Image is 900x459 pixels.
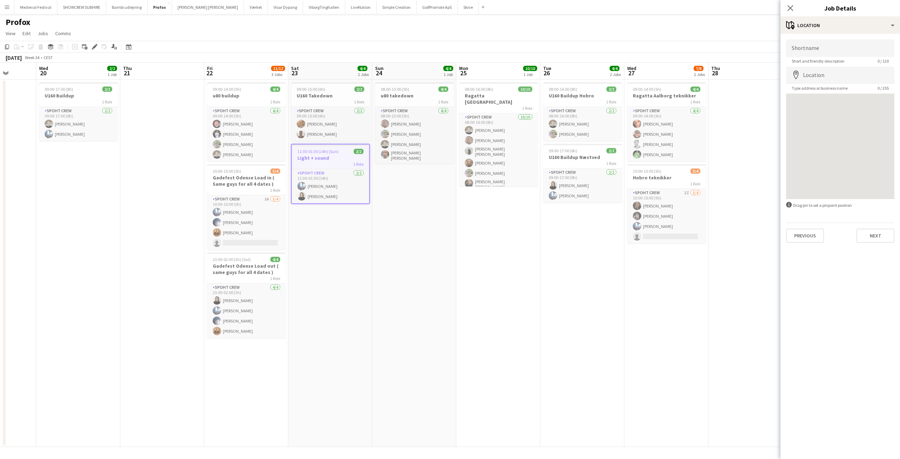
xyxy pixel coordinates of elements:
[417,0,458,14] button: GolfPromote ApS
[6,54,22,61] div: [DATE]
[271,66,285,71] span: 11/12
[549,87,577,92] span: 08:00-16:00 (8h)
[549,148,577,153] span: 09:00-17:00 (8h)
[780,4,900,13] h3: Job Details
[627,189,706,243] app-card-role: Spoht Crew2I3/410:00-15:00 (5h)[PERSON_NAME][PERSON_NAME][PERSON_NAME]
[694,72,705,77] div: 2 Jobs
[207,283,286,338] app-card-role: Spoht Crew4/423:00-02:00 (3h)[PERSON_NAME][PERSON_NAME][PERSON_NAME][PERSON_NAME]
[291,107,370,141] app-card-role: Spoht Crew2/209:00-15:00 (6h)[PERSON_NAME][PERSON_NAME]
[626,69,636,77] span: 27
[543,93,622,99] h3: U160 Buildup Hobro
[610,72,621,77] div: 2 Jobs
[213,168,241,174] span: 10:00-15:00 (5h)
[52,29,74,38] a: Comms
[518,87,532,92] span: 10/10
[690,168,700,174] span: 3/4
[291,65,299,71] span: Sat
[292,169,369,203] app-card-role: Spoht Crew2/211:30-01:30 (14h)[PERSON_NAME][PERSON_NAME]
[292,155,369,161] h3: Light + sound
[375,82,454,164] div: 08:00-13:00 (5h)4/4u80 takedown1 RoleSpoht Crew4/408:00-13:00 (5h)[PERSON_NAME][PERSON_NAME][PERS...
[606,87,616,92] span: 2/2
[39,65,48,71] span: Wed
[459,82,538,186] app-job-card: 08:00-16:00 (8h)10/10Ragatta [GEOGRAPHIC_DATA]1 RoleSpoht Crew10/1008:00-16:00 (8h)[PERSON_NAME][...
[627,82,706,161] app-job-card: 09:00-14:00 (5h)4/4Ragatta Aalborg teknikker1 RoleSpoht Crew4/409:00-14:00 (5h)[PERSON_NAME][PERS...
[23,55,41,60] span: Week 34
[148,0,172,14] button: Profox
[458,69,468,77] span: 25
[207,164,286,250] div: 10:00-15:00 (5h)3/4Gadefest Odense Load in ( Same guys for all 4 dates )1 RoleSpoht Crew1A3/410:0...
[207,253,286,338] div: 23:00-02:00 (3h) (Sat)4/4Gadefest Odense Load out ( same guys for all 4 dates )1 RoleSpoht Crew4/...
[291,93,370,99] h3: U160 Takedown
[459,113,538,235] app-card-role: Spoht Crew10/1008:00-16:00 (8h)[PERSON_NAME][PERSON_NAME][PERSON_NAME] [PERSON_NAME][PERSON_NAME]...
[606,161,616,166] span: 1 Role
[6,17,30,27] h1: Profox
[354,149,364,154] span: 2/2
[690,99,700,104] span: 1 Role
[55,30,71,37] span: Comms
[694,66,703,71] span: 7/8
[633,87,661,92] span: 09:00-14:00 (5h)
[108,72,117,77] div: 1 Job
[543,65,551,71] span: Tue
[374,69,384,77] span: 24
[172,0,244,14] button: [PERSON_NAME] [PERSON_NAME]
[45,87,73,92] span: 09:00-17:00 (8h)
[207,82,286,161] app-job-card: 09:00-14:00 (5h)4/4u80 buildup1 RoleSpoht Crew4/409:00-14:00 (5h)[PERSON_NAME][PERSON_NAME][PERSO...
[122,69,132,77] span: 21
[35,29,51,38] a: Jobs
[627,65,636,71] span: Wed
[438,99,448,104] span: 1 Role
[786,85,853,91] span: Type address or business name
[465,87,493,92] span: 08:00-16:00 (8h)
[523,72,537,77] div: 1 Job
[57,0,106,14] button: SHOWCREW SUBHIRE
[39,107,118,141] app-card-role: Spoht Crew2/209:00-17:00 (8h)[PERSON_NAME][PERSON_NAME]
[291,82,370,141] div: 09:00-15:00 (6h)2/2U160 Takedown1 RoleSpoht Crew2/209:00-15:00 (6h)[PERSON_NAME][PERSON_NAME]
[271,72,285,77] div: 3 Jobs
[44,55,53,60] div: CEST
[710,69,720,77] span: 28
[353,161,364,167] span: 1 Role
[297,87,325,92] span: 09:00-15:00 (6h)
[459,65,468,71] span: Mon
[358,66,367,71] span: 4/4
[786,229,824,243] button: Previous
[270,99,280,104] span: 1 Role
[297,149,339,154] span: 11:30-01:30 (14h) (Sun)
[690,87,700,92] span: 4/4
[102,99,112,104] span: 1 Role
[14,0,57,14] button: Medieval Festival
[523,66,537,71] span: 10/10
[207,263,286,275] h3: Gadefest Odense Load out ( same guys for all 4 dates )
[543,144,622,203] div: 09:00-17:00 (8h)2/2U160 Buildup Næstved1 RoleSpoht Crew2/209:00-17:00 (8h)[PERSON_NAME][PERSON_NAME]
[354,99,364,104] span: 1 Role
[381,87,409,92] span: 08:00-13:00 (5h)
[690,181,700,186] span: 1 Role
[207,174,286,187] h3: Gadefest Odense Load in ( Same guys for all 4 dates )
[345,0,377,14] button: LiveNation
[543,82,622,141] app-job-card: 08:00-16:00 (8h)2/2U160 Buildup Hobro1 RoleSpoht Crew2/208:00-16:00 (8h)[PERSON_NAME][PERSON_NAME]
[358,72,369,77] div: 2 Jobs
[270,168,280,174] span: 3/4
[290,69,299,77] span: 23
[856,229,894,243] button: Next
[268,0,303,14] button: Visar Dypang
[270,87,280,92] span: 4/4
[207,107,286,161] app-card-role: Spoht Crew4/409:00-14:00 (5h)[PERSON_NAME][PERSON_NAME][PERSON_NAME][PERSON_NAME]
[107,66,117,71] span: 2/2
[39,82,118,141] app-job-card: 09:00-17:00 (8h)2/2U160 Buildup1 RoleSpoht Crew2/209:00-17:00 (8h)[PERSON_NAME][PERSON_NAME]
[106,0,148,14] button: Bambi udlejning
[207,65,213,71] span: Fri
[606,148,616,153] span: 2/2
[291,144,370,204] app-job-card: 11:30-01:30 (14h) (Sun)2/2Light + sound1 RoleSpoht Crew2/211:30-01:30 (14h)[PERSON_NAME][PERSON_N...
[438,87,448,92] span: 4/4
[22,30,31,37] span: Edit
[354,87,364,92] span: 2/2
[786,58,850,64] span: Short and friendly description
[6,30,15,37] span: View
